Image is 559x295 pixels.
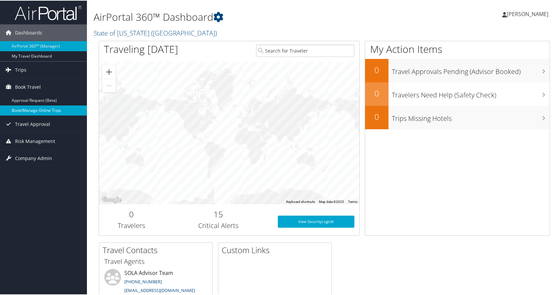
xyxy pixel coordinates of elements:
span: Company Admin [15,149,52,166]
h2: 0 [365,64,388,75]
h3: Trips Missing Hotels [392,110,550,123]
img: airportal-logo.png [15,4,82,20]
a: [PHONE_NUMBER] [124,278,162,284]
button: Zoom out [102,78,116,92]
span: [PERSON_NAME] [507,10,548,17]
h2: 0 [104,208,159,219]
a: View SecurityLogic® [278,215,355,227]
span: Trips [15,61,26,78]
a: Terms (opens in new tab) [348,199,357,203]
input: Search for Traveler [256,44,355,56]
h2: Custom Links [222,244,331,255]
h3: Critical Alerts [169,220,268,230]
h1: Traveling [DATE] [104,42,178,56]
a: 0Travelers Need Help (Safety Check) [365,82,550,105]
h3: Travel Approvals Pending (Advisor Booked) [392,63,550,76]
a: 0Trips Missing Hotels [365,105,550,129]
button: Zoom in [102,65,116,78]
a: [EMAIL_ADDRESS][DOMAIN_NAME] [124,287,195,293]
a: [PERSON_NAME] [502,3,555,23]
a: State of [US_STATE] ([GEOGRAPHIC_DATA]) [94,28,219,37]
button: Keyboard shortcuts [286,199,315,204]
h3: Travelers [104,220,159,230]
span: Travel Approval [15,115,50,132]
span: Map data ©2025 [319,199,344,203]
h2: Travel Contacts [103,244,212,255]
h2: 15 [169,208,268,219]
a: Open this area in Google Maps (opens a new window) [101,195,123,204]
span: Risk Management [15,132,55,149]
h3: Travelers Need Help (Safety Check) [392,86,550,99]
h3: Travel Agents [104,256,207,266]
span: Dashboards [15,24,42,41]
h1: My Action Items [365,42,550,56]
h2: 0 [365,110,388,122]
h2: 0 [365,87,388,98]
span: Book Travel [15,78,41,95]
a: 0Travel Approvals Pending (Advisor Booked) [365,58,550,82]
img: Google [101,195,123,204]
h1: AirPortal 360™ Dashboard [94,9,401,23]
